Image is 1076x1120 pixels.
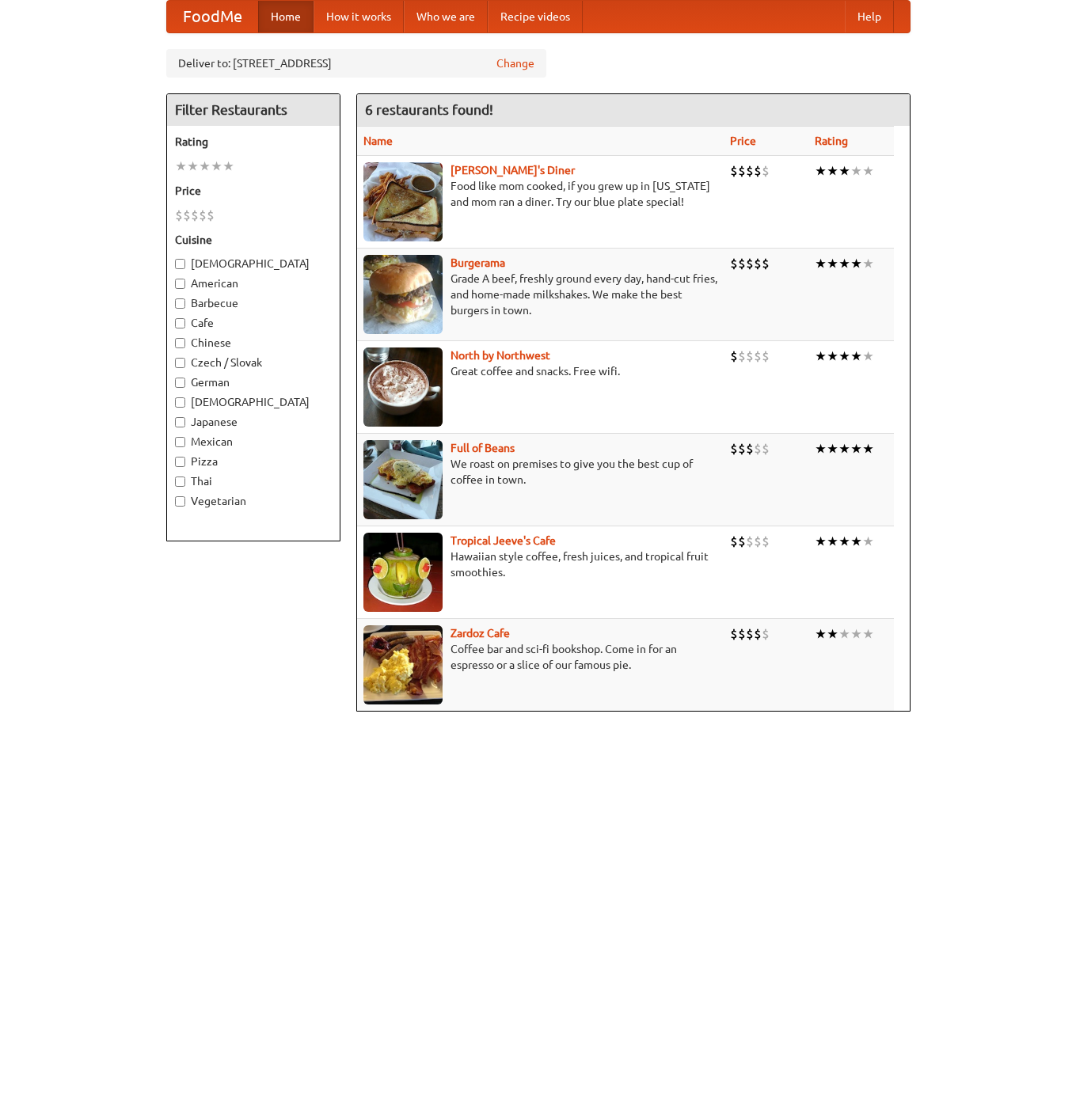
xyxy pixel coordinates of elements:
[175,183,332,199] h5: Price
[738,255,746,272] li: $
[363,255,443,334] img: burgerama.jpg
[730,625,738,643] li: $
[211,158,222,175] li: ★
[827,625,838,643] li: ★
[175,378,185,388] input: German
[451,442,515,454] b: Full of Beans
[730,135,756,147] a: Price
[838,440,850,457] li: ★
[850,347,862,365] li: ★
[363,533,443,612] img: jeeves.jpg
[738,533,746,550] li: $
[754,255,762,272] li: $
[222,158,234,175] li: ★
[363,456,717,488] p: We roast on premises to give you the best cup of coffee in town.
[175,295,332,311] label: Barbecue
[363,625,443,704] img: zardoz.jpg
[175,358,185,368] input: Czech / Slovak
[175,414,332,430] label: Japanese
[815,533,827,550] li: ★
[175,335,332,351] label: Chinese
[838,255,850,272] li: ★
[815,347,827,365] li: ★
[827,347,838,365] li: ★
[845,1,894,32] a: Help
[862,347,874,365] li: ★
[363,641,717,673] p: Coffee bar and sci-fi bookshop. Come in for an espresso or a slice of our famous pie.
[175,279,185,289] input: American
[738,162,746,180] li: $
[746,625,754,643] li: $
[762,255,770,272] li: $
[175,256,332,271] label: [DEMOGRAPHIC_DATA]
[815,440,827,457] li: ★
[175,315,332,331] label: Cafe
[815,162,827,180] li: ★
[175,476,185,487] input: Thai
[363,440,443,519] img: beans.jpg
[175,454,332,469] label: Pizza
[762,440,770,457] li: $
[166,49,546,78] div: Deliver to: [STREET_ADDRESS]
[175,493,332,509] label: Vegetarian
[363,363,717,379] p: Great coffee and snacks. Free wifi.
[746,255,754,272] li: $
[730,347,738,365] li: $
[183,207,191,224] li: $
[850,162,862,180] li: ★
[451,534,556,547] a: Tropical Jeeve's Cafe
[175,434,332,450] label: Mexican
[451,164,575,177] a: [PERSON_NAME]'s Diner
[175,374,332,390] label: German
[175,232,332,248] h5: Cuisine
[754,625,762,643] li: $
[754,533,762,550] li: $
[850,533,862,550] li: ★
[175,298,185,309] input: Barbecue
[827,162,838,180] li: ★
[207,207,215,224] li: $
[167,1,258,32] a: FoodMe
[175,275,332,291] label: American
[175,457,185,467] input: Pizza
[363,549,717,580] p: Hawaiian style coffee, fresh juices, and tropical fruit smoothies.
[838,625,850,643] li: ★
[762,347,770,365] li: $
[314,1,404,32] a: How it works
[850,440,862,457] li: ★
[746,347,754,365] li: $
[838,347,850,365] li: ★
[738,347,746,365] li: $
[363,178,717,210] p: Food like mom cooked, if you grew up in [US_STATE] and mom ran a diner. Try our blue plate special!
[175,417,185,427] input: Japanese
[191,207,199,224] li: $
[187,158,199,175] li: ★
[862,533,874,550] li: ★
[167,94,340,126] h4: Filter Restaurants
[175,158,187,175] li: ★
[451,627,510,640] b: Zardoz Cafe
[850,625,862,643] li: ★
[738,625,746,643] li: $
[404,1,488,32] a: Who we are
[762,625,770,643] li: $
[827,440,838,457] li: ★
[451,349,550,362] b: North by Northwest
[199,158,211,175] li: ★
[738,440,746,457] li: $
[363,162,443,241] img: sallys.jpg
[175,338,185,348] input: Chinese
[746,440,754,457] li: $
[365,102,493,117] ng-pluralize: 6 restaurants found!
[175,437,185,447] input: Mexican
[175,259,185,269] input: [DEMOGRAPHIC_DATA]
[850,255,862,272] li: ★
[838,162,850,180] li: ★
[754,162,762,180] li: $
[746,162,754,180] li: $
[175,496,185,507] input: Vegetarian
[451,256,505,269] b: Burgerama
[496,55,534,71] a: Change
